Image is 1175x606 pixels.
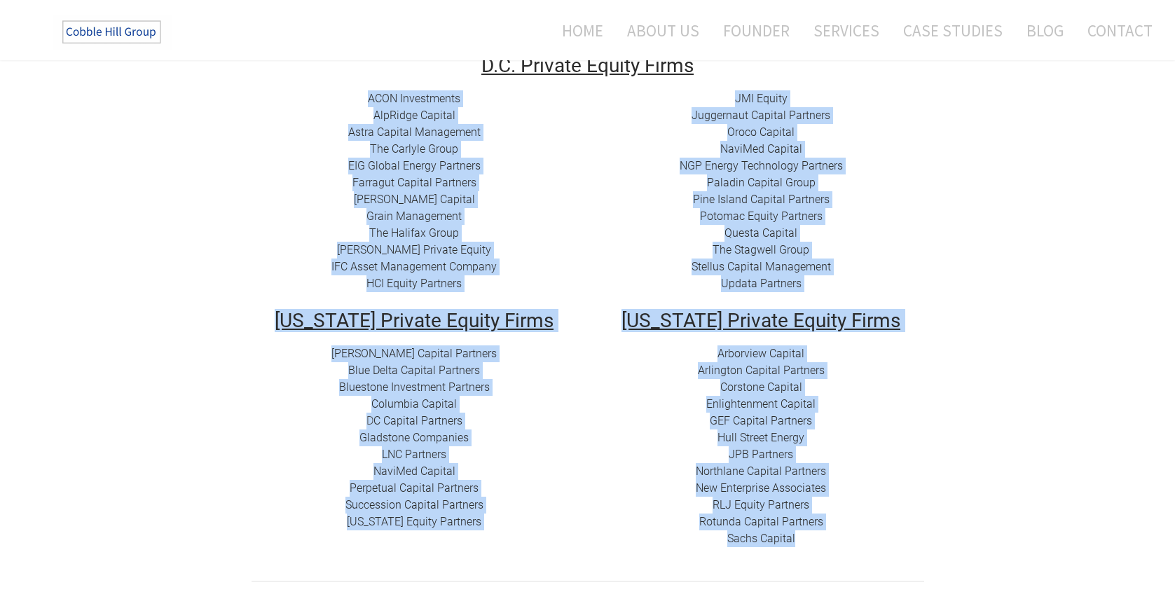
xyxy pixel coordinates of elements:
a: GEF Capital Partners [710,414,812,427]
a: C Capital Partners [373,414,462,427]
a: LNC Partners [382,448,446,461]
a: JPB Partners [729,448,793,461]
a: ​​Rotunda Capital Partners [699,515,823,528]
a: Stellus Capital Management [692,260,831,273]
a: Farragut Capital Partners [352,176,476,189]
a: [US_STATE] Equity Partners​ [347,515,481,528]
div: ​​ ​​​ [252,90,577,292]
u: D.C. Private Equity Firms [481,54,694,77]
a: NaviMed Capital [720,142,802,156]
a: Services [803,12,890,49]
a: Grain Management [366,209,462,223]
a: ​[PERSON_NAME] Capital [354,193,475,206]
a: NGP Energy Technology Partners [680,159,843,172]
a: EIG Global Energy Partners [348,159,481,172]
a: Arborview Capital [717,347,804,360]
a: HCI Equity Partners [366,277,462,290]
a: ​Perpetual Capital Partners [350,481,479,495]
a: Contact [1077,12,1153,49]
a: Pine Island Capital Partners [693,193,830,206]
a: NaviMed Capital [373,464,455,478]
a: Questa Capital [724,226,797,240]
a: [PERSON_NAME] Capital Partners [331,347,497,360]
a: New Enterprise Associates [696,481,826,495]
a: [PERSON_NAME] Private Equity​ [337,243,491,256]
a: Blog [1016,12,1074,49]
a: Corstone Capital [720,380,802,394]
a: Northlane Capital Partners [696,464,826,478]
img: The Cobble Hill Group LLC [53,15,172,50]
a: ​Bluestone Investment Partners [339,380,490,394]
a: Juggernaut Capital Partners [692,109,830,122]
div: D [252,345,577,530]
a: ​AlpRidge Capital [373,109,455,122]
a: Case Studies [893,12,1013,49]
a: Columbia Capital [371,397,457,411]
a: ​Astra Capital Management [348,125,481,139]
a: Gladstone Companies [359,431,469,444]
a: ​Potomac Equity Partners [700,209,823,223]
u: [US_STATE] Private Equity Firms [621,309,900,332]
a: IFC Asset Management Company [331,260,497,273]
a: Blue Delta Capital Partners [348,364,480,377]
a: Paladin Capital Group [707,176,816,189]
a: The Carlyle Group [370,142,458,156]
u: [US_STATE] Private Equity Firms [275,309,554,332]
a: The Stagwell Group [713,243,809,256]
a: Sachs Capital [727,532,795,545]
a: ​RLJ Equity Partners [713,498,809,511]
a: ​Enlightenment Capital [706,397,816,411]
a: JMI Equity [735,92,788,105]
a: Hull Street Energy [717,431,804,444]
a: The Halifax Group [369,226,459,240]
a: Succession Capital Partners [345,498,483,511]
a: About Us [617,12,710,49]
a: Arlington Capital Partners​ [698,364,825,377]
a: Home [541,12,614,49]
a: Founder [713,12,800,49]
a: Oroco Capital [727,125,795,139]
a: Updata Partners [721,277,802,290]
a: ACON Investments [368,92,460,105]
